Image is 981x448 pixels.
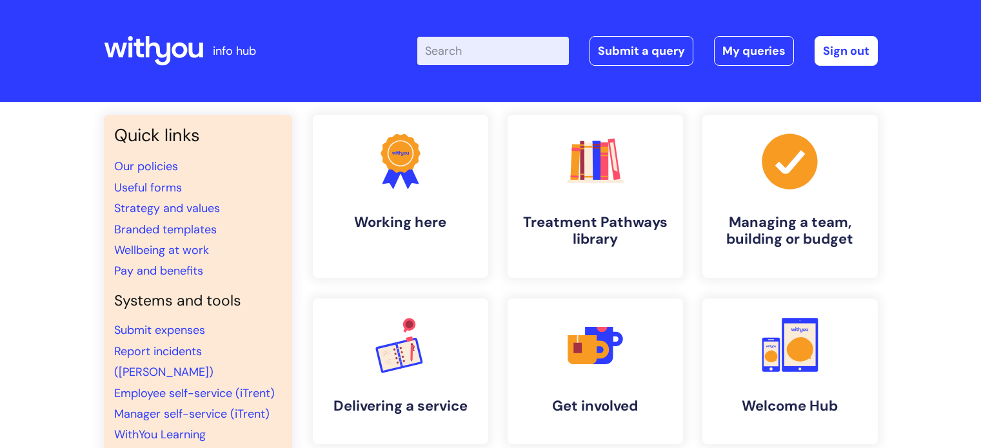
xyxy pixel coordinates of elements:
h4: Welcome Hub [713,398,867,414]
a: Branded templates [114,222,217,237]
a: WithYou Learning [114,427,206,442]
a: Treatment Pathways library [508,115,683,278]
a: My queries [714,36,794,66]
a: Delivering a service [313,298,488,444]
a: Strategy and values [114,200,220,216]
a: Report incidents ([PERSON_NAME]) [114,344,213,380]
h4: Working here [323,214,478,231]
a: Submit a query [590,36,693,66]
a: Welcome Hub [702,298,878,444]
h4: Treatment Pathways library [518,214,673,248]
a: Get involved [508,298,683,444]
div: | - [417,36,878,66]
a: Manager self-service (iTrent) [114,406,270,422]
h4: Get involved [518,398,673,414]
h3: Quick links [114,125,282,146]
a: Useful forms [114,180,182,195]
a: Employee self-service (iTrent) [114,385,275,401]
input: Search [417,37,569,65]
a: Submit expenses [114,322,205,338]
a: Pay and benefits [114,263,203,278]
a: Wellbeing at work [114,242,209,258]
a: Sign out [815,36,878,66]
h4: Systems and tools [114,292,282,310]
h4: Delivering a service [323,398,478,414]
a: Managing a team, building or budget [702,115,878,278]
a: Working here [313,115,488,278]
p: info hub [213,41,256,61]
h4: Managing a team, building or budget [713,214,867,248]
a: Our policies [114,159,178,174]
